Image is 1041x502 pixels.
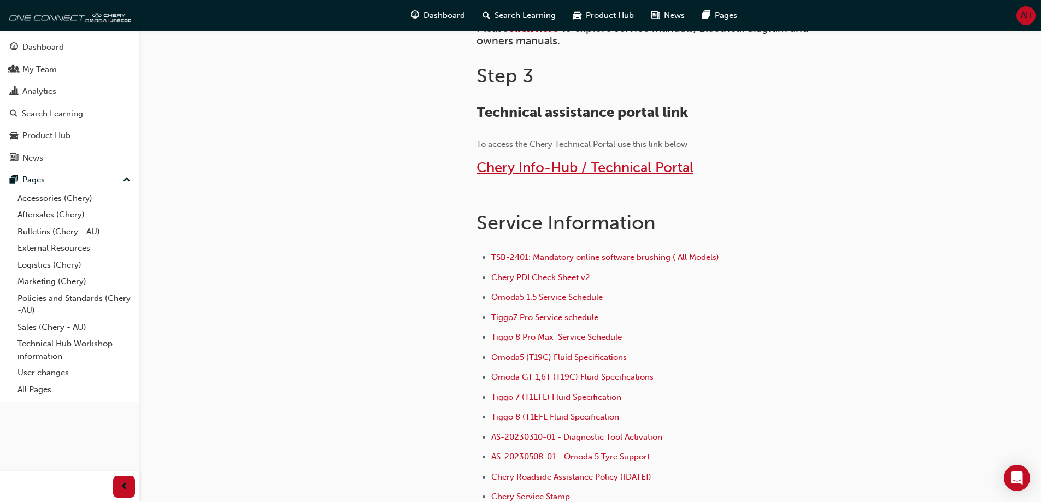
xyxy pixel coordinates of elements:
[22,108,83,120] div: Search Learning
[10,175,18,185] span: pages-icon
[13,206,135,223] a: Aftersales (Chery)
[13,257,135,274] a: Logistics (Chery)
[474,4,564,27] a: search-iconSearch Learning
[491,252,719,262] a: TSB-2401: Mandatory online software brushing ( All Models)
[573,9,581,22] span: car-icon
[664,9,685,22] span: News
[491,273,590,282] a: Chery PDI Check Sheet v2
[13,240,135,257] a: External Resources
[491,432,662,442] a: AS-20230310-01 - Diagnostic Tool Activation
[477,159,693,176] a: Chery Info-Hub / Technical Portal
[491,312,598,322] a: Tiggo7 Pro Service schedule
[4,170,135,190] button: Pages
[13,290,135,319] a: Policies and Standards (Chery -AU)
[10,153,18,163] span: news-icon
[483,9,490,22] span: search-icon
[13,335,135,364] a: Technical Hub Workshop information
[4,60,135,80] a: My Team
[120,480,128,494] span: prev-icon
[22,152,43,164] div: News
[13,364,135,381] a: User changes
[491,412,619,422] a: Tiggo 8 (T1EFL Fluid Specification
[564,4,643,27] a: car-iconProduct Hub
[491,472,651,482] a: Chery Roadside Assistance Policy ([DATE])
[411,9,419,22] span: guage-icon
[715,9,737,22] span: Pages
[4,126,135,146] a: Product Hub
[693,4,746,27] a: pages-iconPages
[651,9,660,22] span: news-icon
[10,43,18,52] span: guage-icon
[4,148,135,168] a: News
[491,292,603,302] a: Omoda5 1.5 Service Schedule
[4,35,135,170] button: DashboardMy TeamAnalyticsSearch LearningProduct HubNews
[22,129,70,142] div: Product Hub
[643,4,693,27] a: news-iconNews
[491,372,654,382] a: Omoda GT 1,6T (T19C) Fluid Specifications
[10,65,18,75] span: people-icon
[702,9,710,22] span: pages-icon
[1021,9,1032,22] span: AH
[477,104,688,121] span: Technical assistance portal link
[491,392,624,402] a: Tiggo 7 (T1EFL) Fluid Specification
[586,9,634,22] span: Product Hub
[491,332,622,342] a: Tiggo 8 Pro Max Service Schedule
[477,64,533,87] span: Step 3
[4,81,135,102] a: Analytics
[491,492,570,501] a: Chery Service Stamp
[477,211,656,234] span: Service Information
[402,4,474,27] a: guage-iconDashboard
[4,37,135,57] a: Dashboard
[5,4,131,26] img: oneconnect
[13,273,135,290] a: Marketing (Chery)
[13,381,135,398] a: All Pages
[477,22,811,47] span: to explore service manuals, Electrical diagram and owners manuals.
[22,63,57,76] div: My Team
[10,109,17,119] span: search-icon
[13,190,135,207] a: Accessories (Chery)
[10,131,18,141] span: car-icon
[13,223,135,240] a: Bulletins (Chery - AU)
[10,87,18,97] span: chart-icon
[495,9,556,22] span: Search Learning
[22,174,45,186] div: Pages
[491,452,650,462] a: AS-20230508-01 - Omoda 5 Tyre Support
[22,41,64,54] div: Dashboard
[1004,465,1030,491] div: Open Intercom Messenger
[13,319,135,336] a: Sales (Chery - AU)
[491,352,627,362] a: Omoda5 (T19C) Fluid Specifications
[22,85,56,98] div: Analytics
[424,9,465,22] span: Dashboard
[4,104,135,124] a: Search Learning
[123,173,131,187] span: up-icon
[477,139,687,149] span: To access the Chery Technical Portal use this link below
[1016,6,1036,25] button: AH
